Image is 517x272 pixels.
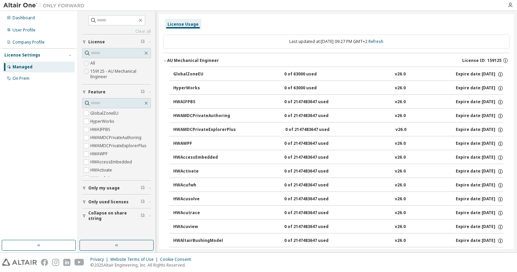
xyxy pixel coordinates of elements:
[456,141,503,147] div: Expire date: [DATE]
[173,67,503,82] button: GlobalZoneEU0 of 63000 usedv26.0Expire date:[DATE]
[395,196,406,202] div: v26.0
[456,196,503,202] div: Expire date: [DATE]
[82,29,151,34] a: Clear all
[395,141,406,147] div: v26.0
[173,192,503,207] button: HWAcusolve0 of 2147483647 usedv26.0Expire date:[DATE]
[90,67,151,81] label: 159125 - AU Mechanical Engineer
[90,59,96,67] label: All
[90,262,195,268] p: © 2025 Altair Engineering, Inc. All Rights Reserved.
[74,259,84,266] img: youtube.svg
[368,39,383,44] a: Refresh
[284,99,345,105] div: 0 of 2147483647 used
[284,210,345,216] div: 0 of 2147483647 used
[285,127,346,133] div: 0 of 2147483647 used
[173,206,503,221] button: HWAcutrace0 of 2147483647 usedv26.0Expire date:[DATE]
[13,15,35,21] div: Dashboard
[41,259,48,266] img: facebook.svg
[141,199,145,205] span: Clear filter
[167,58,219,63] div: AU Mechanical Engineer
[13,64,32,70] div: Managed
[52,259,59,266] img: instagram.svg
[284,71,345,77] div: 0 of 63000 used
[173,81,503,96] button: HyperWorks0 of 63000 usedv26.0Expire date:[DATE]
[284,238,345,244] div: 0 of 2147483647 used
[173,224,234,230] div: HWAcuview
[90,158,133,166] label: HWAccessEmbedded
[173,220,503,234] button: HWAcuview0 of 2147483647 usedv26.0Expire date:[DATE]
[395,113,406,119] div: v26.0
[395,238,406,244] div: v26.0
[141,39,145,45] span: Clear filter
[173,71,234,77] div: GlobalZoneEU
[395,182,406,188] div: v26.0
[284,113,345,119] div: 0 of 2147483647 used
[284,155,345,161] div: 0 of 2147483647 used
[160,257,195,262] div: Cookie Consent
[173,122,503,137] button: HWAMDCPrivateExplorerPlus0 of 2147483647 usedv26.0Expire date:[DATE]
[173,178,503,193] button: HWAcufwh0 of 2147483647 usedv26.0Expire date:[DATE]
[173,233,503,248] button: HWAltairBushingModel0 of 2147483647 usedv26.0Expire date:[DATE]
[141,89,145,95] span: Clear filter
[90,174,112,182] label: HWAcufwh
[141,213,145,219] span: Clear filter
[173,238,234,244] div: HWAltairBushingModel
[456,168,503,175] div: Expire date: [DATE]
[173,141,234,147] div: HWAWPF
[82,208,151,223] button: Collapse on share string
[88,210,141,221] span: Collapse on share string
[395,85,406,91] div: v26.0
[88,185,120,191] span: Only my usage
[173,99,234,105] div: HWAIFPBS
[284,182,345,188] div: 0 of 2147483647 used
[2,259,37,266] img: altair_logo.svg
[456,238,503,244] div: Expire date: [DATE]
[284,224,345,230] div: 0 of 2147483647 used
[173,127,236,133] div: HWAMDCPrivateExplorerPlus
[82,85,151,99] button: Feature
[88,199,129,205] span: Only used licenses
[90,117,116,126] label: HyperWorks
[456,155,503,161] div: Expire date: [DATE]
[284,141,345,147] div: 0 of 2147483647 used
[456,210,503,216] div: Expire date: [DATE]
[173,136,503,151] button: HWAWPF0 of 2147483647 usedv26.0Expire date:[DATE]
[456,99,503,105] div: Expire date: [DATE]
[90,126,112,134] label: HWAIFPBS
[90,142,148,150] label: HWAMDCPrivateExplorerPlus
[3,2,88,9] img: Altair One
[4,52,40,58] div: License Settings
[13,40,45,45] div: Company Profile
[88,39,105,45] span: License
[82,35,151,49] button: License
[82,181,151,196] button: Only my usage
[82,195,151,209] button: Only used licenses
[88,89,106,95] span: Feature
[173,113,234,119] div: HWAMDCPrivateAuthoring
[173,150,503,165] button: HWAccessEmbedded0 of 2147483647 usedv26.0Expire date:[DATE]
[396,127,406,133] div: v26.0
[395,168,406,175] div: v26.0
[173,247,503,262] button: HWAltairCopilotHyperWorks0 of 2147483647 usedv26.0Expire date:[DATE]
[167,22,199,27] div: License Usage
[395,99,406,105] div: v26.0
[456,182,503,188] div: Expire date: [DATE]
[173,164,503,179] button: HWActivate0 of 2147483647 usedv26.0Expire date:[DATE]
[456,85,503,91] div: Expire date: [DATE]
[456,113,503,119] div: Expire date: [DATE]
[173,95,503,110] button: HWAIFPBS0 of 2147483647 usedv26.0Expire date:[DATE]
[173,182,234,188] div: HWAcufwh
[456,71,503,77] div: Expire date: [DATE]
[163,35,510,49] div: Last updated at: [DATE] 09:27 PM GMT+2
[395,71,406,77] div: v26.0
[284,85,345,91] div: 0 of 63000 used
[90,257,110,262] div: Privacy
[173,210,234,216] div: HWAcutrace
[141,185,145,191] span: Clear filter
[173,168,234,175] div: HWActivate
[456,224,503,230] div: Expire date: [DATE]
[284,168,345,175] div: 0 of 2147483647 used
[90,150,109,158] label: HWAWPF
[13,27,36,33] div: User Profile
[63,259,70,266] img: linkedin.svg
[163,53,510,68] button: AU Mechanical EngineerLicense ID: 159125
